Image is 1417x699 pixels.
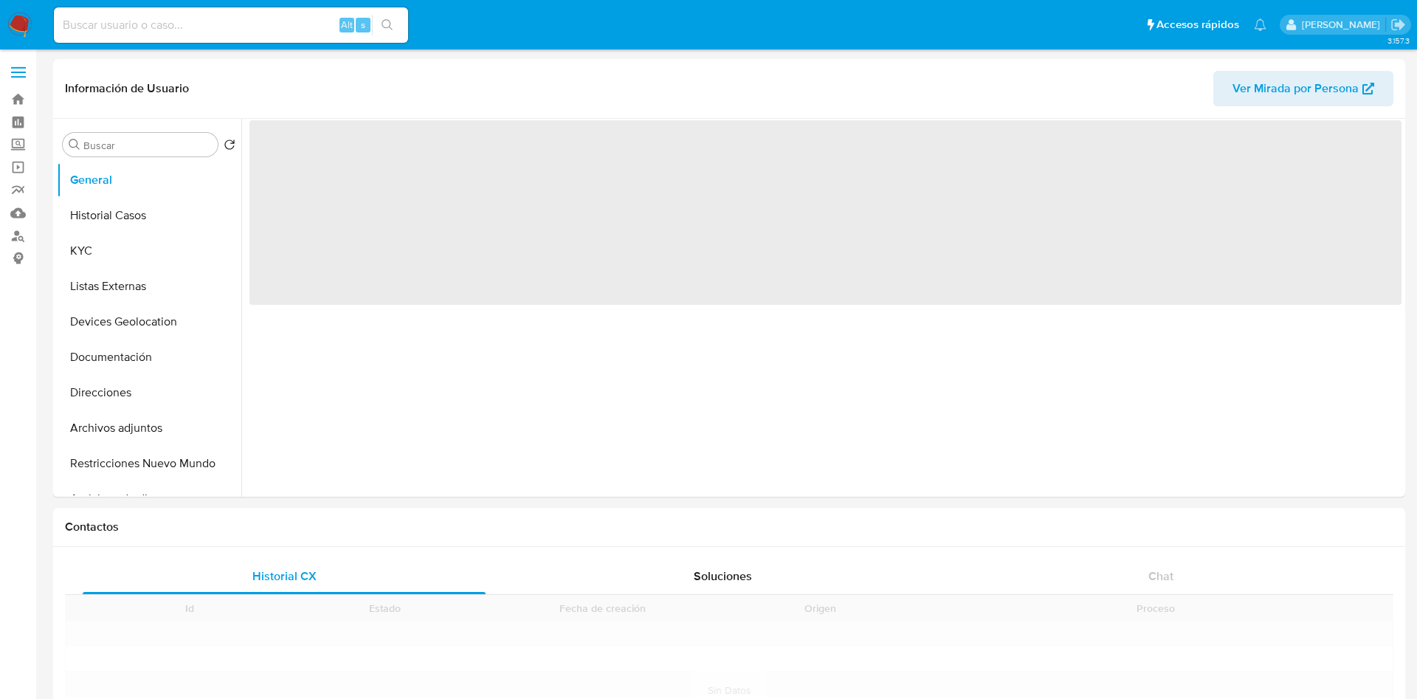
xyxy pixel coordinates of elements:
[1148,568,1173,585] span: Chat
[83,139,212,152] input: Buscar
[57,269,241,304] button: Listas Externas
[57,233,241,269] button: KYC
[65,81,189,96] h1: Información de Usuario
[57,340,241,375] button: Documentación
[224,139,235,155] button: Volver al orden por defecto
[57,304,241,340] button: Devices Geolocation
[65,520,1393,534] h1: Contactos
[372,15,402,35] button: search-icon
[249,120,1402,305] span: ‌
[57,162,241,198] button: General
[57,481,241,517] button: Anticipos de dinero
[1232,71,1359,106] span: Ver Mirada por Persona
[54,16,408,35] input: Buscar usuario o caso...
[252,568,317,585] span: Historial CX
[1390,17,1406,32] a: Salir
[57,446,241,481] button: Restricciones Nuevo Mundo
[694,568,752,585] span: Soluciones
[1302,18,1385,32] p: ivonne.perezonofre@mercadolibre.com.mx
[57,375,241,410] button: Direcciones
[1156,17,1239,32] span: Accesos rápidos
[361,18,365,32] span: s
[341,18,353,32] span: Alt
[57,198,241,233] button: Historial Casos
[57,410,241,446] button: Archivos adjuntos
[69,139,80,151] button: Buscar
[1213,71,1393,106] button: Ver Mirada por Persona
[1254,18,1266,31] a: Notificaciones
